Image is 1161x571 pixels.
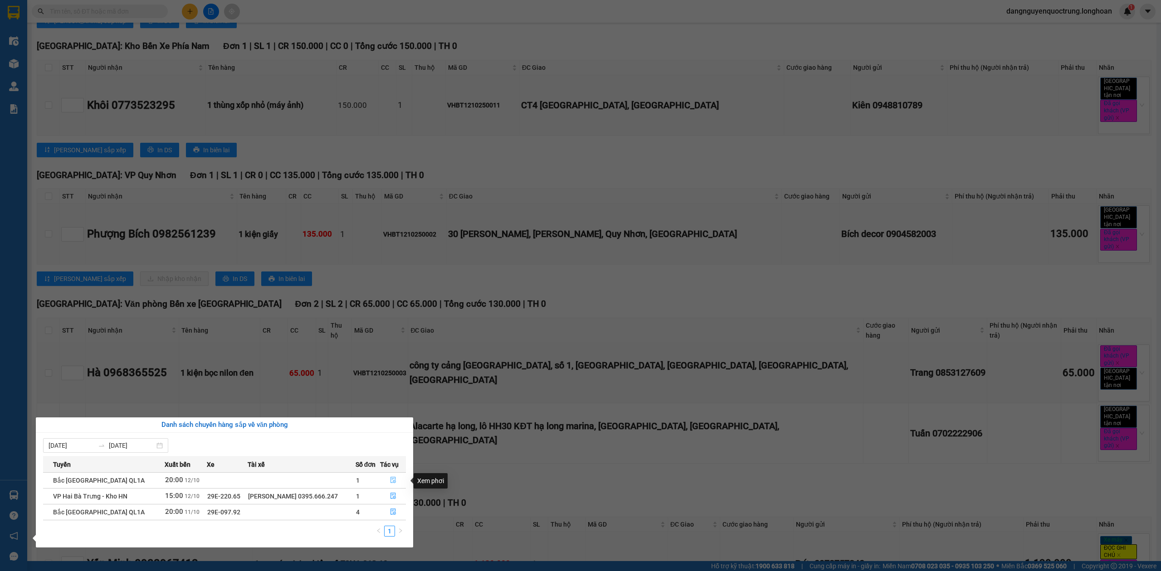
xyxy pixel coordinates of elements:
span: Tài xế [248,460,265,469]
button: left [373,526,384,537]
span: Kho phân loại đầu gửi: [4,7,78,15]
span: right [398,528,403,533]
div: Xem phơi [414,473,448,489]
div: [PERSON_NAME] 0395.666.247 [248,491,355,501]
button: file-done [380,505,405,519]
input: Từ ngày [49,440,94,450]
button: right [395,526,406,537]
span: Tác vụ [380,460,399,469]
span: Xe [207,460,215,469]
span: left [376,528,381,533]
span: 12/10 [185,477,200,484]
span: VP Hai Bà Trưng - Kho HN [53,493,127,500]
span: 15:00 [165,492,183,500]
div: Danh sách chuyến hàng sắp về văn phòng [43,420,406,431]
a: 1 [385,526,395,536]
span: 12/10 [185,493,200,499]
span: 4 [356,508,360,516]
span: file-done [390,477,396,484]
span: Bắc [GEOGRAPHIC_DATA] QL1A [53,477,145,484]
span: 1 [356,477,360,484]
span: 20:00 [165,476,183,484]
li: Next Page [395,526,406,537]
span: 20:00 [165,508,183,516]
span: swap-right [98,442,105,449]
span: Xuất bến [165,460,190,469]
span: file-done [390,493,396,500]
span: Bắc [GEOGRAPHIC_DATA] QL1A [53,508,145,516]
span: 11/10 [185,509,200,515]
button: file-done [380,473,405,488]
span: 29E-220.65 [207,493,240,500]
span: to [98,442,105,449]
button: file-done [380,489,405,503]
span: file-done [390,508,396,516]
span: Số đơn [356,460,376,469]
span: Nhận: [4,20,35,32]
li: 1 [384,526,395,537]
input: Đến ngày [109,440,155,450]
span: Tuyến [53,460,71,469]
span: 29E-097.92 [207,508,240,516]
span: [GEOGRAPHIC_DATA]: Kho Văn Điển Thanh Trì [4,33,244,107]
span: 1 [356,493,360,500]
li: Previous Page [373,526,384,537]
